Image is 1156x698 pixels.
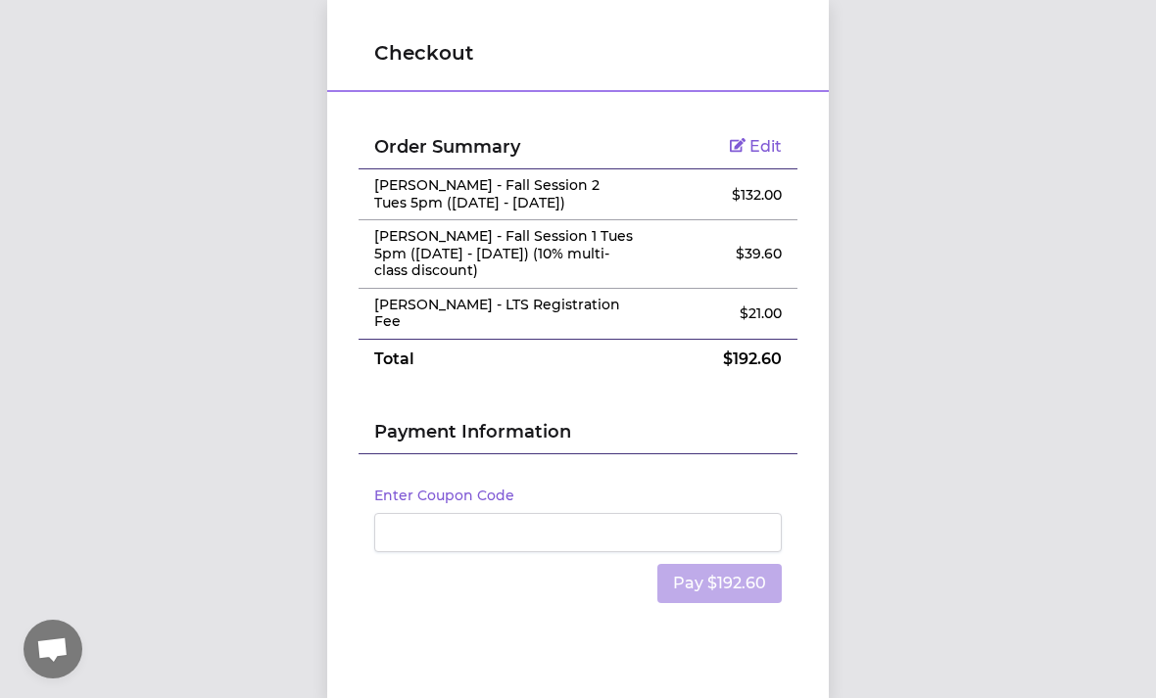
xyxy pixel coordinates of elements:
div: Open chat [24,620,82,678]
h2: Order Summary [374,133,636,161]
h1: Checkout [374,39,782,67]
p: $ 132.00 [667,185,782,205]
button: Enter Coupon Code [374,486,514,505]
span: Edit [749,137,782,156]
a: Edit [730,137,782,156]
iframe: Secure card payment input frame [387,523,769,541]
p: [PERSON_NAME] - Fall Session 1 Tues 5pm ([DATE] - [DATE]) (10% multi-class discount) [374,228,636,280]
button: Pay $192.60 [657,564,782,603]
td: Total [359,339,651,379]
p: [PERSON_NAME] - Fall Session 2 Tues 5pm ([DATE] - [DATE]) [374,177,636,211]
h2: Payment Information [374,418,782,453]
p: [PERSON_NAME] - LTS Registration Fee [374,297,636,331]
p: $ 21.00 [667,303,782,323]
p: $ 39.60 [667,244,782,263]
p: $ 192.60 [667,348,782,371]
